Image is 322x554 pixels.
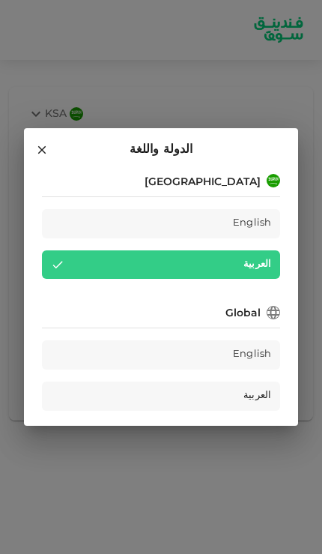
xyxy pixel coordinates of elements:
div: [GEOGRAPHIC_DATA] [145,175,261,190]
span: العربية [243,256,271,274]
span: English [233,215,271,232]
img: flag-sa.b9a346574cdc8950dd34b50780441f57.svg [267,174,280,187]
div: Global [225,306,261,322]
span: English [233,346,271,364]
span: الدولة واللغة [130,140,193,160]
span: العربية [243,388,271,405]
